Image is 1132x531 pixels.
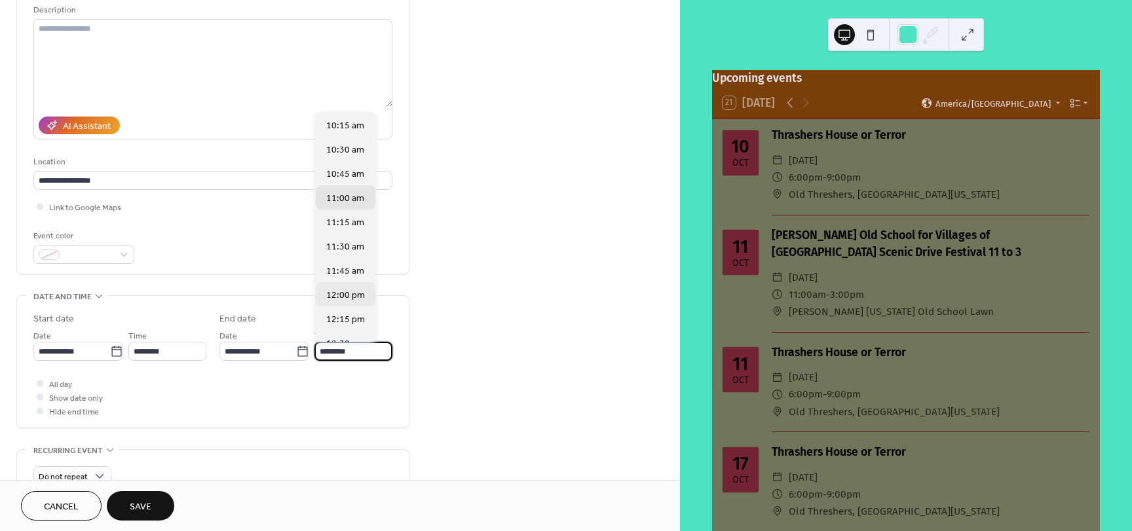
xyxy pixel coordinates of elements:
[772,344,1089,361] div: Thrashers House or Terror
[33,312,74,326] div: Start date
[772,286,783,303] div: ​
[772,503,783,520] div: ​
[823,386,827,403] span: -
[219,312,256,326] div: End date
[772,127,1089,144] div: Thrashers House or Terror
[732,376,749,385] div: Oct
[326,216,364,230] span: 11:15 am
[33,229,132,243] div: Event color
[789,286,826,303] span: 11:00am
[314,329,333,343] span: Time
[49,405,99,419] span: Hide end time
[326,192,364,206] span: 11:00 am
[326,143,364,157] span: 10:30 am
[772,269,783,286] div: ​
[33,155,390,169] div: Location
[789,503,1000,520] span: Old Threshers, [GEOGRAPHIC_DATA][US_STATE]
[326,337,365,351] span: 12:30 pm
[326,168,364,181] span: 10:45 am
[789,152,818,169] span: [DATE]
[49,201,121,215] span: Link to Google Maps
[44,500,79,514] span: Cancel
[63,120,111,134] div: AI Assistant
[732,454,749,473] div: 17
[789,186,1000,203] span: Old Threshers, [GEOGRAPHIC_DATA][US_STATE]
[772,227,1089,262] div: [PERSON_NAME] Old School for Villages of [GEOGRAPHIC_DATA] Scenic Drive Festival 11 to 3
[827,169,861,186] span: 9:00pm
[732,238,748,256] div: 11
[827,486,861,503] span: 9:00pm
[219,329,237,343] span: Date
[107,491,174,521] button: Save
[789,386,823,403] span: 6:00pm
[712,70,1100,87] div: Upcoming events
[772,444,1089,461] div: Thrashers House or Terror
[935,99,1051,107] span: America/[GEOGRAPHIC_DATA]
[326,240,364,254] span: 11:30 am
[326,313,365,327] span: 12:15 pm
[130,500,151,514] span: Save
[772,469,783,486] div: ​
[830,286,864,303] span: 3:00pm
[789,269,818,286] span: [DATE]
[33,329,51,343] span: Date
[789,403,1000,420] span: Old Threshers, [GEOGRAPHIC_DATA][US_STATE]
[33,444,103,458] span: Recurring event
[789,469,818,486] span: [DATE]
[326,119,364,133] span: 10:15 am
[826,286,830,303] span: -
[772,486,783,503] div: ​
[823,486,827,503] span: -
[772,369,783,386] div: ​
[772,152,783,169] div: ​
[732,259,749,268] div: Oct
[326,265,364,278] span: 11:45 am
[39,469,88,485] span: Do not repeat
[772,303,783,320] div: ​
[772,403,783,420] div: ​
[732,475,749,485] div: Oct
[789,369,818,386] span: [DATE]
[326,289,365,302] span: 12:00 pm
[772,186,783,203] div: ​
[21,491,102,521] button: Cancel
[128,329,147,343] span: Time
[789,486,823,503] span: 6:00pm
[39,117,120,134] button: AI Assistant
[789,303,994,320] span: [PERSON_NAME] [US_STATE] Old School Lawn
[33,290,92,304] span: Date and time
[49,378,72,392] span: All day
[732,355,748,373] div: 11
[827,386,861,403] span: 9:00pm
[732,158,749,168] div: Oct
[772,169,783,186] div: ​
[823,169,827,186] span: -
[789,169,823,186] span: 6:00pm
[49,392,103,405] span: Show date only
[772,386,783,403] div: ​
[731,137,749,156] div: 10
[33,3,390,17] div: Description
